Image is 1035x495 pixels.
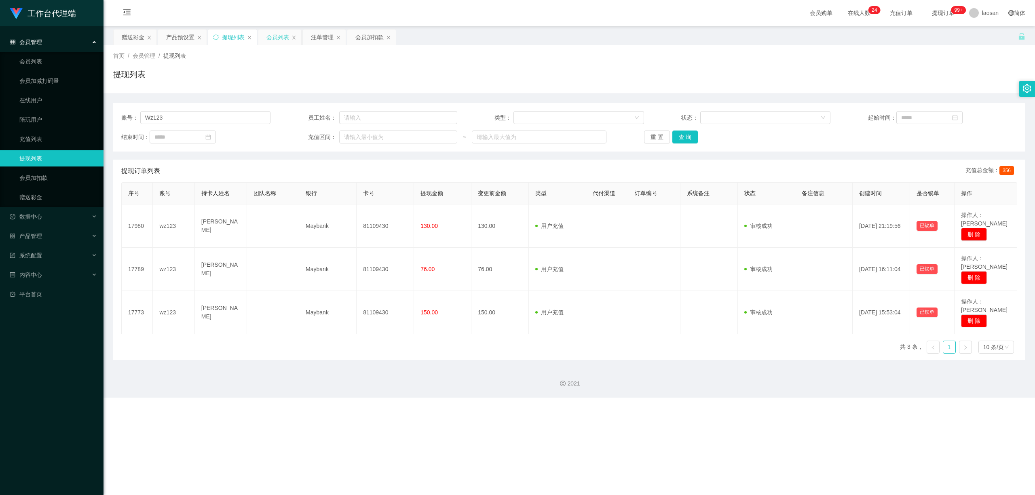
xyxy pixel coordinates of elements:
img: logo.9652507e.png [10,8,23,19]
input: 请输入 [140,111,271,124]
a: 提现列表 [19,150,97,166]
input: 请输入最大值为 [472,131,606,143]
i: 图标: close [147,35,152,40]
span: 员工姓名： [308,114,340,122]
span: 备注信息 [802,190,824,196]
span: 在线人数 [844,10,874,16]
span: ~ [457,133,472,141]
i: 图标: down [634,115,639,121]
span: 代付渠道 [593,190,615,196]
td: wz123 [153,291,194,334]
td: 81109430 [357,248,414,291]
span: 150.00 [420,309,438,316]
td: 130.00 [471,204,529,248]
span: 首页 [113,53,125,59]
td: [DATE] 21:19:56 [853,204,910,248]
a: 1 [943,341,955,353]
span: 76.00 [420,266,435,272]
div: 充值总金额： [965,166,1017,176]
div: 赠送彩金 [122,29,144,45]
span: 操作人：[PERSON_NAME] [961,298,1008,313]
i: 图标: copyright [560,381,566,386]
span: 内容中心 [10,272,42,278]
td: [PERSON_NAME] [195,291,247,334]
div: 10 条/页 [983,341,1004,353]
a: 充值列表 [19,131,97,147]
h1: 提现列表 [113,68,146,80]
td: [PERSON_NAME] [195,248,247,291]
button: 已锁单 [917,264,938,274]
li: 1 [943,341,956,354]
td: 17773 [122,291,153,334]
button: 已锁单 [917,221,938,231]
span: 状态 [744,190,756,196]
td: 81109430 [357,291,414,334]
a: 会员加扣款 [19,170,97,186]
span: 状态： [681,114,700,122]
i: 图标: menu-fold [113,0,141,26]
button: 删 除 [961,314,987,327]
td: 17980 [122,204,153,248]
td: 81109430 [357,204,414,248]
span: 是否锁单 [917,190,939,196]
span: 会员管理 [10,39,42,45]
span: 审核成功 [744,266,773,272]
span: 系统配置 [10,252,42,259]
span: 充值订单 [886,10,917,16]
span: 卡号 [363,190,374,196]
span: 变更前金额 [478,190,506,196]
a: 图标: dashboard平台首页 [10,286,97,302]
span: 提现金额 [420,190,443,196]
span: 用户充值 [535,266,564,272]
i: 图标: setting [1022,84,1031,93]
a: 工作台代理端 [10,10,76,16]
span: 创建时间 [859,190,882,196]
span: 操作 [961,190,972,196]
div: 提现列表 [222,29,245,45]
span: 产品管理 [10,233,42,239]
a: 陪玩用户 [19,112,97,128]
i: 图标: close [336,35,341,40]
a: 赠送彩金 [19,189,97,205]
span: 类型 [535,190,547,196]
i: 图标: close [386,35,391,40]
span: 提现订单 [928,10,959,16]
td: [DATE] 16:11:04 [853,248,910,291]
li: 共 3 条， [900,341,923,354]
i: 图标: sync [213,34,219,40]
i: 图标: close [247,35,252,40]
td: 17789 [122,248,153,291]
span: / [128,53,129,59]
span: 提现订单列表 [121,166,160,176]
p: 2 [872,6,874,14]
span: 系统备注 [687,190,710,196]
td: wz123 [153,248,194,291]
span: 充值区间： [308,133,340,141]
sup: 978 [951,6,966,14]
i: 图标: down [821,115,826,121]
i: 图标: profile [10,272,15,278]
td: Maybank [299,248,357,291]
span: 356 [999,166,1014,175]
td: 76.00 [471,248,529,291]
span: 类型： [494,114,513,122]
span: 数据中心 [10,213,42,220]
a: 会员加减打码量 [19,73,97,89]
div: 会员列表 [266,29,289,45]
h1: 工作台代理端 [27,0,76,26]
td: [PERSON_NAME] [195,204,247,248]
input: 请输入最小值为 [339,131,457,143]
span: 银行 [306,190,317,196]
span: 订单编号 [635,190,657,196]
i: 图标: close [197,35,202,40]
td: [DATE] 15:53:04 [853,291,910,334]
div: 产品预设置 [166,29,194,45]
i: 图标: form [10,253,15,258]
td: Maybank [299,291,357,334]
sup: 24 [868,6,880,14]
i: 图标: down [1004,345,1009,350]
i: 图标: calendar [952,115,958,120]
i: 图标: check-circle-o [10,214,15,219]
span: 团队名称 [253,190,276,196]
span: 审核成功 [744,309,773,316]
